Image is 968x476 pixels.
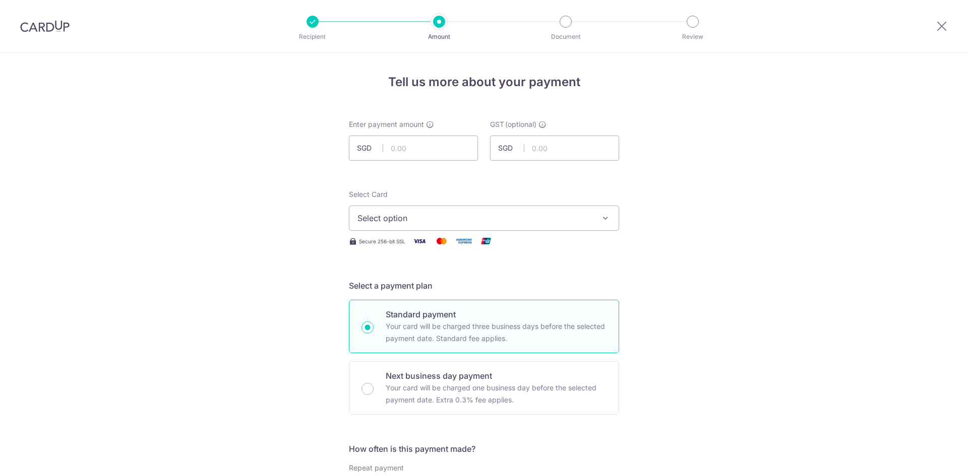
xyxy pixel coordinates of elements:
[655,32,730,42] p: Review
[432,235,452,247] img: Mastercard
[505,119,536,129] span: (optional)
[386,320,607,345] p: Your card will be charged three business days before the selected payment date. Standard fee appl...
[349,463,404,473] label: Repeat payment
[386,370,607,382] p: Next business day payment
[528,32,603,42] p: Document
[454,235,474,247] img: American Express
[349,443,619,455] h5: How often is this payment made?
[349,119,424,129] span: Enter payment amount
[349,135,478,161] input: 0.00
[275,32,350,42] p: Recipient
[20,20,70,32] img: CardUp
[498,143,524,153] span: SGD
[490,135,619,161] input: 0.00
[349,206,619,231] button: Select option
[386,382,607,406] p: Your card will be charged one business day before the selected payment date. Extra 0.3% fee applies.
[476,235,496,247] img: Union Pay
[349,280,619,292] h5: Select a payment plan
[349,190,388,198] span: translation missing: en.payables.payment_networks.credit_card.summary.labels.select_card
[386,308,607,320] p: Standard payment
[409,235,430,247] img: Visa
[490,119,504,129] span: GST
[357,212,592,224] span: Select option
[903,446,958,471] iframe: Opens a widget where you can find more information
[402,32,476,42] p: Amount
[349,73,619,91] h4: Tell us more about your payment
[357,143,383,153] span: SGD
[359,237,405,245] span: Secure 256-bit SSL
